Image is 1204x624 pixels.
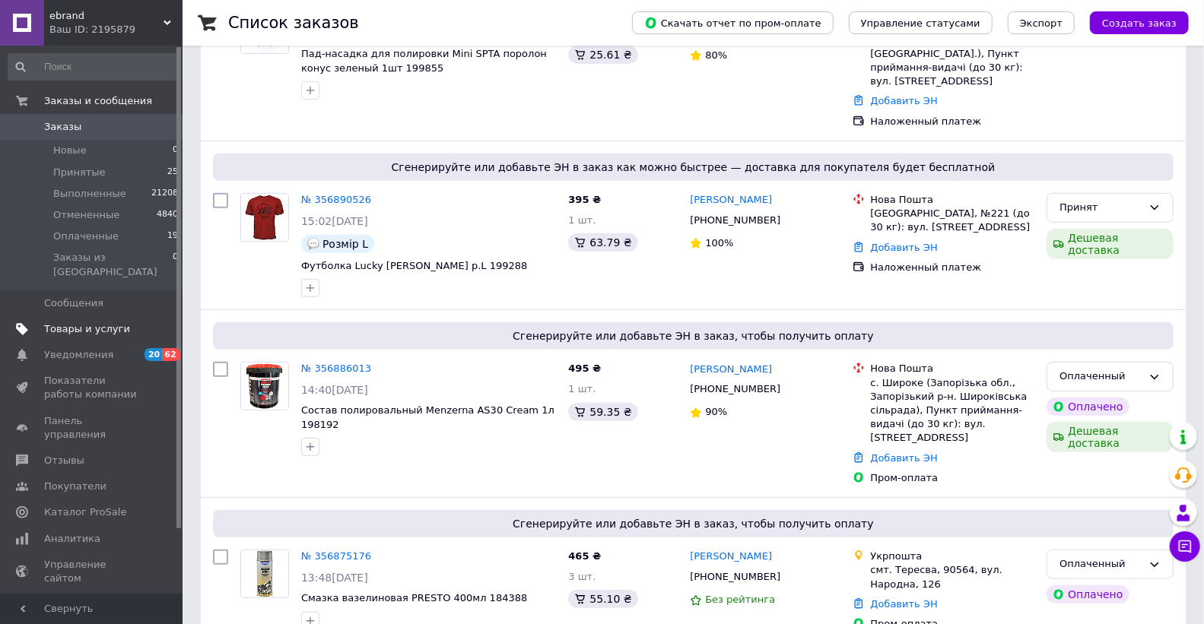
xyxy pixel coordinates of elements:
[568,383,596,394] span: 1 шт.
[1090,11,1189,34] button: Создать заказ
[849,11,993,34] button: Управление статусами
[301,194,371,205] a: № 356890526
[705,237,733,249] span: 100%
[871,452,938,464] a: Добавить ЭН
[53,187,126,201] span: Выполненные
[301,48,547,74] a: Пад-насадка для полировки Mini SPTA поролон конус зеленый 1шт 199855
[301,215,368,227] span: 15:02[DATE]
[1020,17,1063,29] span: Экспорт
[568,550,601,562] span: 465 ₴
[1170,531,1200,562] button: Чат с покупателем
[228,14,359,32] h1: Список заказов
[690,363,772,377] a: [PERSON_NAME]
[44,505,126,519] span: Каталог ProSale
[53,251,173,278] span: Заказы из [GEOGRAPHIC_DATA]
[687,379,783,399] div: [PHONE_NUMBER]
[705,594,775,605] span: Без рейтинга
[705,406,727,417] span: 90%
[167,230,178,243] span: 19
[157,208,178,222] span: 4840
[871,563,1035,591] div: смт. Тересва, 90564, вул. Народна, 126
[568,363,601,374] span: 495 ₴
[301,550,371,562] a: № 356875176
[322,238,368,250] span: Розмір L
[861,17,980,29] span: Управление статусами
[568,214,596,226] span: 1 шт.
[1075,17,1189,28] a: Создать заказ
[1047,585,1129,603] div: Оплачено
[256,550,273,597] img: Фото товару
[568,590,637,608] div: 55.10 ₴
[245,194,285,241] img: Фото товару
[568,571,596,582] span: 3 шт.
[301,363,371,374] a: № 356886013
[8,53,179,81] input: Поиск
[871,207,1035,234] div: [GEOGRAPHIC_DATA], №221 (до 30 кг): вул. [STREET_ADDRESS]
[632,11,834,34] button: Скачать отчет по пром-оплате
[162,348,179,361] span: 62
[44,374,141,401] span: Показатели работы компании
[49,23,183,36] div: Ваш ID: 2195879
[44,532,100,546] span: Аналитика
[690,550,772,564] a: [PERSON_NAME]
[1059,200,1142,216] div: Принят
[240,550,289,598] a: Фото товару
[53,230,119,243] span: Оплаченные
[568,46,637,64] div: 25.61 ₴
[44,558,141,585] span: Управление сайтом
[53,144,87,157] span: Новые
[644,16,821,30] span: Скачать отчет по пром-оплате
[307,238,319,250] img: :speech_balloon:
[219,516,1167,531] span: Сгенерируйте или добавьте ЭН в заказ, чтобы получить оплату
[871,193,1035,207] div: Нова Пошта
[1102,17,1177,29] span: Создать заказ
[568,403,637,421] div: 59.35 ₴
[44,480,106,493] span: Покупатели
[871,550,1035,563] div: Укрпошта
[301,572,368,584] span: 13:48[DATE]
[241,363,288,410] img: Фото товару
[705,49,727,61] span: 80%
[219,160,1167,175] span: Сгенерируйте или добавьте ЭН в заказ как можно быстрее — доставка для покупателя будет бесплатной
[301,592,527,603] a: Смазка вазелиновая PRESTO 400мл 184388
[1047,398,1129,416] div: Оплачено
[568,233,637,252] div: 63.79 ₴
[301,384,368,396] span: 14:40[DATE]
[44,296,103,310] span: Сообщения
[1059,556,1142,572] div: Оплаченный
[173,144,178,157] span: 0
[219,328,1167,344] span: Сгенерируйте или добавьте ЭН в заказ, чтобы получить оплату
[301,404,554,430] a: Состав полировальный Menzerna AS30 Cream 1л 198192
[167,166,178,179] span: 25
[871,261,1035,274] div: Наложенный платеж
[1059,369,1142,385] div: Оплаченный
[687,211,783,230] div: [PHONE_NUMBER]
[1047,229,1174,259] div: Дешевая доставка
[53,208,119,222] span: Отмененные
[1008,11,1075,34] button: Экспорт
[49,9,164,23] span: ebrand
[871,242,938,253] a: Добавить ЭН
[44,94,152,108] span: Заказы и сообщения
[871,598,938,610] a: Добавить ЭН
[240,193,289,242] a: Фото товару
[240,362,289,410] a: Фото товару
[871,115,1035,128] div: Наложенный платеж
[568,194,601,205] span: 395 ₴
[44,120,81,134] span: Заказы
[173,251,178,278] span: 0
[53,166,106,179] span: Принятые
[690,193,772,207] a: [PERSON_NAME]
[871,95,938,106] a: Добавить ЭН
[871,471,1035,485] div: Пром-оплата
[44,454,84,467] span: Отзывы
[871,362,1035,375] div: Нова Пошта
[687,567,783,587] div: [PHONE_NUMBER]
[151,187,178,201] span: 21208
[44,322,130,336] span: Товары и услуги
[301,260,527,271] a: Футболка Lucky [PERSON_NAME] р.L 199288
